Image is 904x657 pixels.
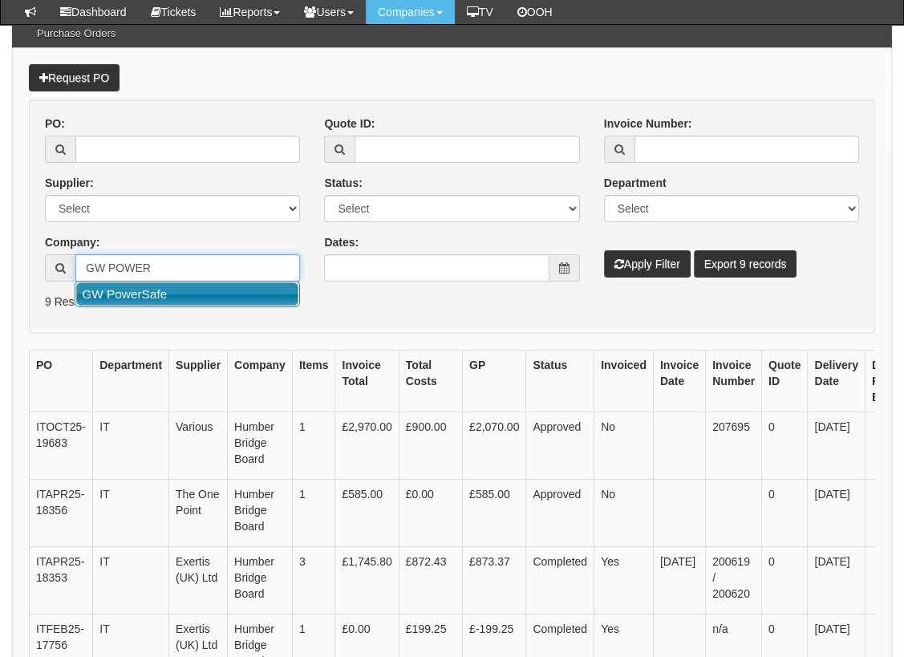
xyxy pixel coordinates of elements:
td: Exertis (UK) Ltd [169,547,228,614]
td: The One Point [169,480,228,547]
h3: Purchase Orders [29,20,124,47]
td: 0 [761,412,807,480]
label: PO: [45,116,65,132]
td: 0 [761,547,807,614]
th: Items [292,351,335,412]
td: IT [93,480,169,547]
td: [DATE] [808,547,865,614]
p: 9 Results [45,294,859,310]
th: GP [463,351,526,412]
label: Department [604,175,667,191]
td: IT [93,547,169,614]
a: Request PO [29,64,120,91]
td: 1 [292,480,335,547]
th: Invoice Date [653,351,705,412]
td: Yes [594,547,654,614]
td: [DATE] [653,547,705,614]
td: ITOCT25-19683 [30,412,93,480]
th: Delivery Date [808,351,865,412]
th: Status [526,351,594,412]
td: £585.00 [335,480,399,547]
td: £2,070.00 [463,412,526,480]
td: £873.37 [463,547,526,614]
th: Total Costs [399,351,462,412]
td: 0 [761,480,807,547]
th: Supplier [169,351,228,412]
button: Apply Filter [604,250,691,278]
td: 1 [292,412,335,480]
a: Export 9 records [694,250,797,278]
td: Completed [526,547,594,614]
a: GW PowerSafe [76,282,298,306]
th: Company [228,351,293,412]
td: No [594,480,654,547]
td: Humber Bridge Board [228,547,293,614]
td: 207695 [706,412,762,480]
td: IT [93,412,169,480]
td: £0.00 [399,480,462,547]
td: ITAPR25-18356 [30,480,93,547]
td: ITAPR25-18353 [30,547,93,614]
td: [DATE] [808,480,865,547]
td: 200619 / 200620 [706,547,762,614]
td: [DATE] [808,412,865,480]
label: Dates: [324,234,359,250]
td: Approved [526,412,594,480]
label: Company: [45,234,99,250]
td: £2,970.00 [335,412,399,480]
td: £872.43 [399,547,462,614]
label: Status: [324,175,362,191]
td: 3 [292,547,335,614]
label: Supplier: [45,175,94,191]
th: Department [93,351,169,412]
td: Humber Bridge Board [228,412,293,480]
td: No [594,412,654,480]
th: PO [30,351,93,412]
th: Invoice Total [335,351,399,412]
th: Invoiced [594,351,654,412]
td: Various [169,412,228,480]
label: Invoice Number: [604,116,692,132]
td: £900.00 [399,412,462,480]
td: Humber Bridge Board [228,480,293,547]
th: Quote ID [761,351,807,412]
td: £585.00 [463,480,526,547]
td: Approved [526,480,594,547]
td: £1,745.80 [335,547,399,614]
th: Invoice Number [706,351,762,412]
label: Quote ID: [324,116,375,132]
